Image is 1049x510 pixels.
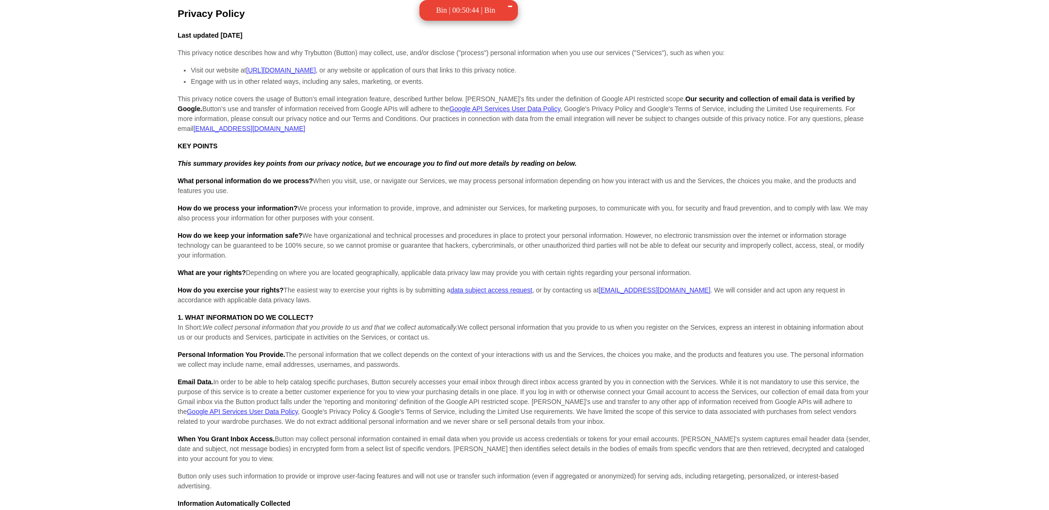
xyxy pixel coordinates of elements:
[178,232,302,239] strong: How do we keep your information safe?
[178,471,871,491] p: Button only uses such information to provide or improve user-facing features and will not use or ...
[178,142,218,150] strong: KEY POINTS
[451,286,533,294] a: data subject access request
[178,314,313,321] strong: 1. WHAT INFORMATION DO WE COLLECT?
[191,65,871,75] li: Visit our website at , or any website or application of ours that links to this privacy notice.
[178,95,855,113] strong: Our security and collection of email data is verified by Google.
[178,268,871,278] p: Depending on where you are located geographically, applicable data privacy law may provide you wi...
[203,324,458,331] em: We collect personal information that you provide to us and that we collect automatically.
[178,160,577,167] em: This summary provides key points from our privacy notice, but we encourage you to find out more d...
[178,435,275,443] strong: When You Grant Inbox Access.
[178,203,871,223] p: We process your information to provide, improve, and administer our Services, for marketing purpo...
[178,434,871,464] p: Button may collect personal information contained in email data when you provide us access creden...
[178,32,242,39] strong: Last updated [DATE]
[178,378,213,386] strong: Email Data.
[178,377,871,427] p: In order to be able to help catalog specific purchases, Button securely accesses your email inbox...
[178,351,285,358] strong: Personal Information You Provide.
[193,125,305,132] a: [EMAIL_ADDRESS][DOMAIN_NAME]
[178,269,246,276] strong: What are your rights?
[178,286,284,294] strong: How do you exercise your rights?
[178,177,313,185] strong: What personal information do we process?
[449,105,560,113] a: Google API Services User Data Policy
[178,204,297,212] strong: How do we process your information?
[178,94,871,134] p: This privacy notice covers the usage of Button’s email integration feature, described further bel...
[178,231,871,260] p: We have organizational and technical processes and procedures in place to protect your personal i...
[436,5,495,16] div: Bin | 00:50:44 | Bin
[178,313,871,342] p: In Short: We collect personal information that you provide to us when you register on the Service...
[178,48,871,58] p: This privacy notice describes how and why Trybutton (Button) may collect, use, and/or disclose ("...
[187,408,298,415] a: Google API Services User Data Policy
[178,176,871,196] p: When you visit, use, or navigate our Services, we may process personal information depending on h...
[178,285,871,305] p: The easiest way to exercise your rights is by submitting a , or by contacting us at . We will con...
[178,500,290,507] strong: Information Automatically Collected
[191,77,871,87] li: Engage with us in other related ways, including any sales, marketing, or events.
[178,8,245,19] strong: Privacy Policy
[178,350,871,370] p: The personal information that we collect depends on the context of your interactions with us and ...
[598,286,710,294] a: [EMAIL_ADDRESS][DOMAIN_NAME]
[246,66,316,74] a: [URL][DOMAIN_NAME]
